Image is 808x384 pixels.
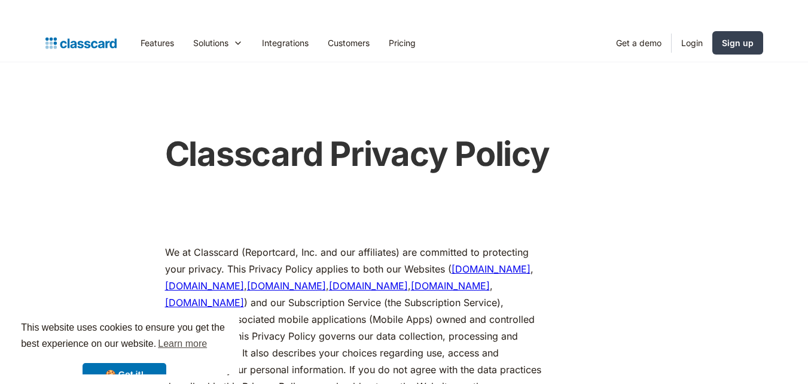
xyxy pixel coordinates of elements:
[131,29,184,56] a: Features
[184,29,252,56] div: Solutions
[318,29,379,56] a: Customers
[329,280,408,292] a: [DOMAIN_NAME]
[379,29,425,56] a: Pricing
[156,335,209,353] a: learn more about cookies
[606,29,671,56] a: Get a demo
[10,309,239,374] div: cookieconsent
[411,280,490,292] a: [DOMAIN_NAME]
[165,297,244,309] a: [DOMAIN_NAME]
[21,320,228,353] span: This website uses cookies to ensure you get the best experience on our website.
[722,37,754,49] div: Sign up
[165,280,244,292] a: [DOMAIN_NAME]
[712,31,763,55] a: Sign up
[452,263,530,275] a: [DOMAIN_NAME]
[247,280,326,292] a: [DOMAIN_NAME]
[252,29,318,56] a: Integrations
[193,37,228,49] div: Solutions
[165,134,632,174] h1: Classcard Privacy Policy
[672,29,712,56] a: Login
[45,35,117,52] a: home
